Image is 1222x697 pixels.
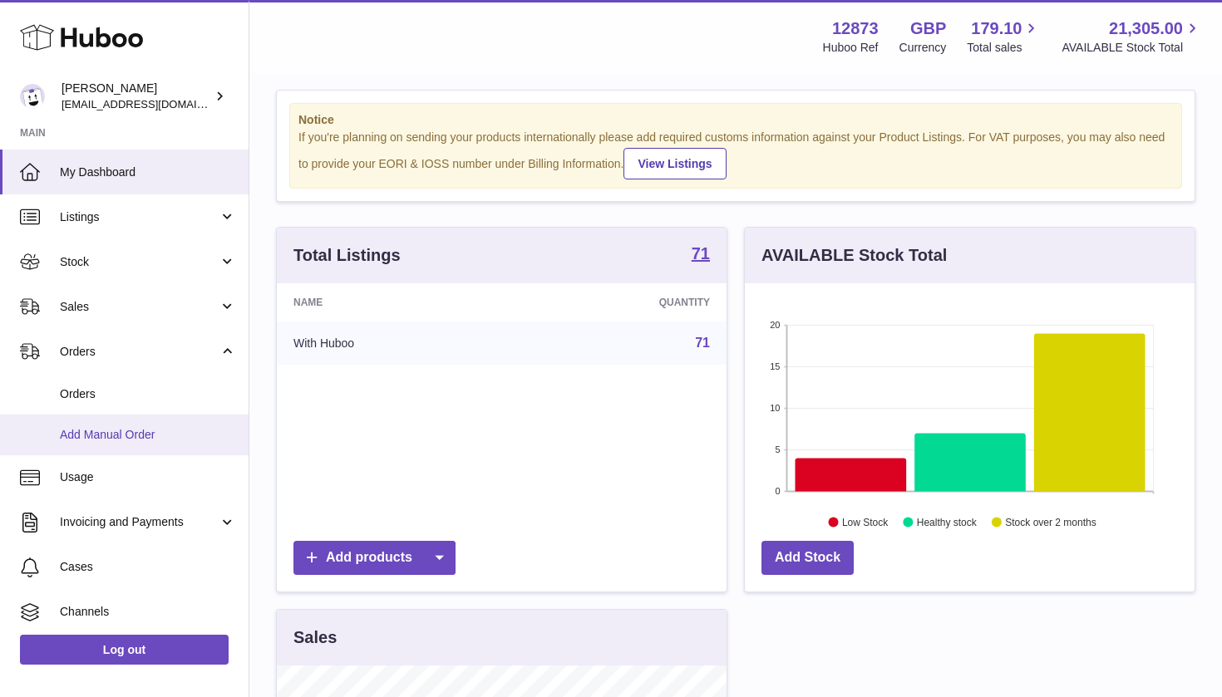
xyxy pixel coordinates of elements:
a: 21,305.00 AVAILABLE Stock Total [1062,17,1202,56]
a: Add products [293,541,456,575]
span: Orders [60,386,236,402]
text: 10 [770,403,780,413]
span: Orders [60,344,219,360]
span: Add Manual Order [60,427,236,443]
div: If you're planning on sending your products internationally please add required customs informati... [298,130,1173,179]
span: Invoicing and Payments [60,514,219,530]
th: Quantity [514,283,727,322]
a: 71 [695,336,710,350]
span: My Dashboard [60,164,236,180]
span: 179.10 [971,17,1022,40]
span: Cases [60,559,236,575]
strong: 71 [692,245,710,262]
text: 0 [775,486,780,496]
a: 179.10 Total sales [967,17,1041,56]
a: 71 [692,245,710,265]
div: Currency [899,40,947,56]
text: 5 [775,444,780,454]
a: Add Stock [761,541,854,575]
span: Total sales [967,40,1041,56]
span: Usage [60,469,236,485]
strong: 12873 [832,17,879,40]
a: Log out [20,635,229,665]
h3: Total Listings [293,244,401,267]
span: Listings [60,209,219,225]
td: With Huboo [277,322,514,365]
img: tikhon.oleinikov@sleepandglow.com [20,84,45,109]
strong: GBP [910,17,946,40]
div: [PERSON_NAME] [62,81,211,112]
span: 21,305.00 [1109,17,1183,40]
span: Channels [60,604,236,620]
text: 15 [770,361,780,371]
h3: AVAILABLE Stock Total [761,244,947,267]
span: AVAILABLE Stock Total [1062,40,1202,56]
span: [EMAIL_ADDRESS][DOMAIN_NAME] [62,97,244,110]
text: Low Stock [842,516,889,528]
a: View Listings [623,148,726,179]
span: Sales [60,299,219,315]
span: Stock [60,254,219,270]
text: Stock over 2 months [1005,516,1096,528]
text: Healthy stock [917,516,978,528]
strong: Notice [298,112,1173,128]
th: Name [277,283,514,322]
h3: Sales [293,626,337,649]
text: 20 [770,320,780,330]
div: Huboo Ref [823,40,879,56]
